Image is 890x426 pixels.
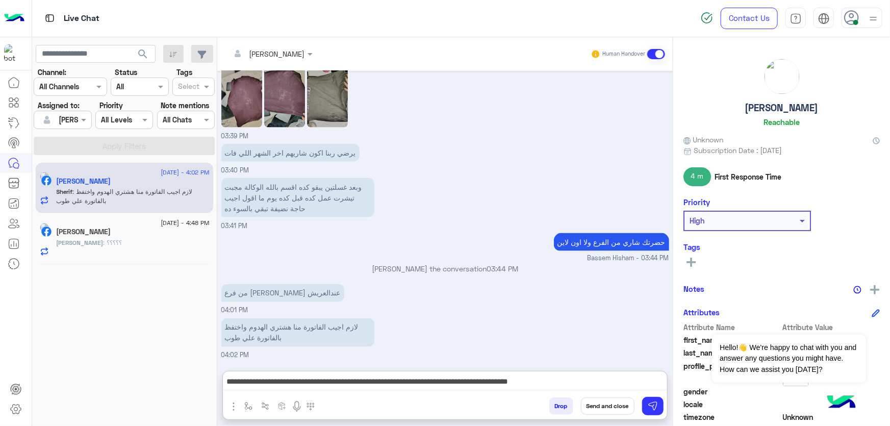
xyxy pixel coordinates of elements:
span: timezone [683,412,781,422]
span: [DATE] - 4:48 PM [161,218,209,228]
button: search [131,45,156,67]
span: لازم اجيب الفاتورة منا هشتري الهدوم واختفظ بالفاتورة علي طوب [57,188,193,205]
img: tab [43,12,56,24]
span: ؟؟؟؟؟ [104,239,122,246]
img: picture [40,223,49,232]
p: Live Chat [64,12,99,26]
h5: Sherif Ashraf [57,177,111,186]
h6: Tags [683,242,880,252]
label: Assigned to: [38,100,80,111]
label: Status [115,67,137,78]
span: Unknown [683,134,723,145]
p: 15/8/2025, 3:41 PM [221,178,374,217]
img: Facebook [41,227,52,237]
span: 04:02 PM [221,352,249,359]
h6: Attributes [683,308,720,317]
a: Contact Us [721,8,778,29]
img: create order [278,402,286,410]
img: picture [40,172,49,181]
label: Note mentions [161,100,209,111]
img: send message [648,401,658,411]
button: create order [274,397,291,414]
img: hulul-logo.png [824,385,859,421]
img: add [870,285,879,294]
span: locale [683,399,781,410]
span: 03:39 PM [221,132,249,140]
img: Trigger scenario [261,402,269,410]
h5: Abdelrahman Samir [57,228,111,236]
img: tab [818,13,830,24]
img: make a call [307,403,315,411]
button: select flow [240,397,257,414]
span: profile_pic [683,361,781,384]
p: [PERSON_NAME] the conversation [221,263,669,274]
p: 15/8/2025, 4:02 PM [221,318,374,347]
span: Sherif [57,188,73,195]
p: 15/8/2025, 4:01 PM [221,284,344,302]
img: Facebook [41,176,52,186]
span: 03:40 PM [221,166,249,174]
span: gender [683,386,781,397]
span: Bassem Hisham - 03:44 PM [588,254,669,263]
label: Tags [176,67,192,78]
h5: [PERSON_NAME] [745,102,819,114]
img: Image [221,66,262,128]
p: 15/8/2025, 3:44 PM [554,233,669,251]
img: spinner [701,12,713,24]
button: Apply Filters [34,137,215,155]
img: notes [853,286,861,294]
span: Hello!👋 We're happy to chat with you and answer any questions you might have. How can we assist y... [712,335,866,383]
div: Select [176,81,199,94]
p: 15/8/2025, 3:40 PM [221,144,360,162]
img: profile [867,12,880,25]
span: 4 m [683,167,711,186]
span: Attribute Name [683,322,781,333]
span: 03:44 PM [487,264,518,273]
h6: Priority [683,197,710,207]
span: First Response Time [715,171,781,182]
span: 04:01 PM [221,307,248,314]
span: Subscription Date : [DATE] [694,145,782,156]
img: Image [307,66,348,128]
span: search [137,48,149,60]
button: Drop [549,397,573,415]
img: 713415422032625 [4,44,22,63]
img: Image [264,66,305,128]
img: Logo [4,8,24,29]
span: last_name [683,347,781,358]
span: [DATE] - 4:02 PM [161,168,209,177]
span: null [783,386,880,397]
button: Trigger scenario [257,397,274,414]
a: tab [785,8,806,29]
span: null [783,399,880,410]
h6: Reachable [764,117,800,127]
span: first_name [683,335,781,345]
span: 03:41 PM [221,222,248,230]
img: defaultAdmin.png [40,113,54,127]
small: Human Handover [602,50,645,58]
img: select flow [244,402,252,410]
img: tab [790,13,802,24]
button: Send and close [581,397,634,415]
h6: Notes [683,284,704,293]
img: picture [765,59,799,94]
span: Unknown [783,412,880,422]
label: Channel: [38,67,66,78]
label: Priority [99,100,123,111]
img: send attachment [227,400,240,413]
img: send voice note [291,400,303,413]
span: [PERSON_NAME] [57,239,104,246]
